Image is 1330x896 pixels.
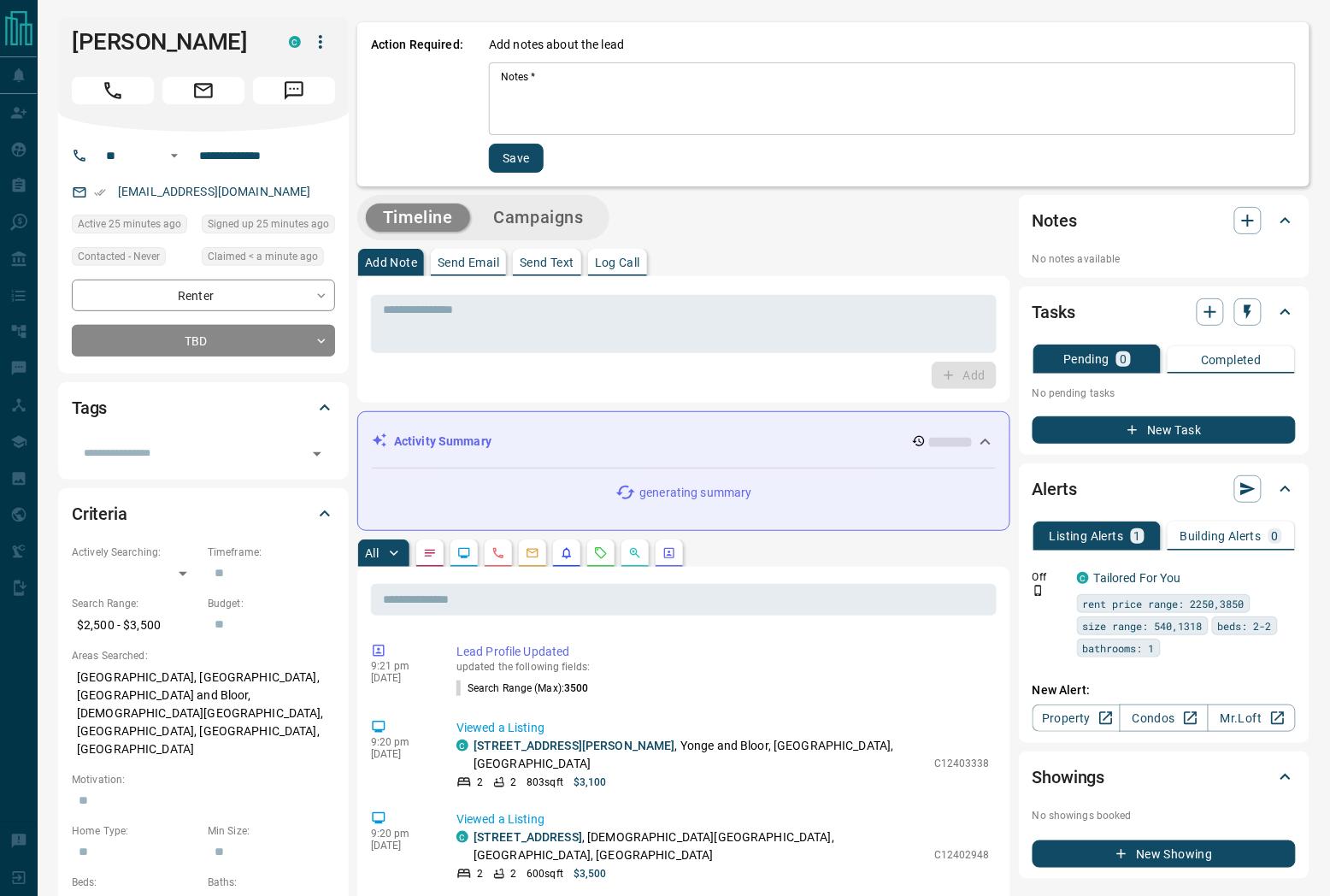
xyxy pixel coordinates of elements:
p: Home Type: [72,823,199,839]
svg: Agent Actions [662,546,676,560]
a: [EMAIL_ADDRESS][DOMAIN_NAME] [118,185,311,198]
span: rent price range: 2250,3850 [1083,595,1245,612]
p: 9:20 pm [371,736,431,748]
span: Active 25 minutes ago [78,215,181,233]
p: Viewed a Listing [456,811,990,828]
h2: Tasks [1033,298,1075,326]
p: Timeframe: [208,545,335,560]
p: Listing Alerts [1050,530,1124,542]
p: Building Alerts [1180,530,1262,542]
div: Renter [72,280,335,311]
p: Add Note [365,256,417,268]
p: 803 sqft [527,775,563,790]
a: Mr.Loft [1208,704,1296,732]
p: generating summary [639,484,751,502]
p: Send Text [520,256,574,268]
div: TBD [72,325,335,357]
div: Showings [1033,757,1296,798]
a: [STREET_ADDRESS] [474,830,582,844]
span: 3500 [564,682,588,694]
h1: [PERSON_NAME] [72,28,263,56]
p: [DATE] [371,748,431,760]
div: Notes [1033,200,1296,241]
p: Action Required: [371,36,463,173]
p: New Alert: [1033,681,1296,699]
div: condos.ca [456,831,468,843]
p: Off [1033,569,1067,585]
p: 2 [510,775,516,790]
svg: Push Notification Only [1033,585,1045,597]
p: 0 [1120,353,1127,365]
button: Open [164,145,185,166]
h2: Showings [1033,763,1105,791]
svg: Email Verified [94,186,106,198]
p: Completed [1201,354,1262,366]
div: Tasks [1033,292,1296,333]
p: [GEOGRAPHIC_DATA], [GEOGRAPHIC_DATA], [GEOGRAPHIC_DATA] and Bloor, [DEMOGRAPHIC_DATA][GEOGRAPHIC_... [72,663,335,763]
h2: Criteria [72,500,127,528]
p: No pending tasks [1033,380,1296,406]
span: bathrooms: 1 [1083,640,1155,657]
div: Tags [72,387,335,428]
p: 0 [1272,530,1279,542]
p: Send Email [438,256,499,268]
p: $3,500 [574,866,607,881]
p: C12403338 [934,756,990,771]
span: Email [162,77,244,104]
h2: Alerts [1033,475,1077,503]
button: New Task [1033,416,1296,444]
p: Areas Searched: [72,648,335,663]
p: [DATE] [371,672,431,684]
p: All [365,547,379,559]
span: Call [72,77,154,104]
p: Budget: [208,596,335,611]
button: New Showing [1033,840,1296,868]
a: Tailored For You [1094,571,1181,585]
h2: Tags [72,394,107,421]
span: Signed up 25 minutes ago [208,215,329,233]
p: Activity Summary [394,433,491,451]
a: [STREET_ADDRESS][PERSON_NAME] [474,739,675,752]
p: [DATE] [371,840,431,852]
p: Actively Searching: [72,545,199,560]
p: 2 [477,866,483,881]
p: Search Range: [72,596,199,611]
p: Search Range (Max) : [456,681,589,696]
div: Tue Sep 16 2025 [202,247,335,271]
p: , Yonge and Bloor, [GEOGRAPHIC_DATA], [GEOGRAPHIC_DATA] [474,737,926,773]
svg: Emails [526,546,539,560]
p: 1 [1134,530,1141,542]
svg: Listing Alerts [560,546,574,560]
a: Property [1033,704,1121,732]
p: Viewed a Listing [456,719,990,737]
div: Criteria [72,493,335,534]
p: No notes available [1033,251,1296,267]
div: condos.ca [289,36,301,48]
svg: Lead Browsing Activity [457,546,471,560]
p: No showings booked [1033,808,1296,823]
span: beds: 2-2 [1218,617,1272,634]
div: Tue Sep 16 2025 [72,215,193,239]
svg: Notes [423,546,437,560]
span: Claimed < a minute ago [208,248,318,265]
p: Baths: [208,875,335,890]
button: Save [489,144,544,173]
h2: Notes [1033,207,1077,234]
p: Pending [1063,353,1109,365]
p: Add notes about the lead [489,36,624,54]
span: size range: 540,1318 [1083,617,1203,634]
p: 600 sqft [527,866,563,881]
span: Contacted - Never [78,248,160,265]
p: updated the following fields: [456,661,990,673]
p: , [DEMOGRAPHIC_DATA][GEOGRAPHIC_DATA], [GEOGRAPHIC_DATA], [GEOGRAPHIC_DATA] [474,828,926,864]
p: 9:21 pm [371,660,431,672]
p: Min Size: [208,823,335,839]
p: Log Call [595,256,640,268]
div: Activity Summary [372,426,996,457]
p: C12402948 [934,847,990,863]
a: Condos [1120,704,1208,732]
div: Alerts [1033,469,1296,510]
p: $3,100 [574,775,607,790]
svg: Calls [491,546,505,560]
p: Beds: [72,875,199,890]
